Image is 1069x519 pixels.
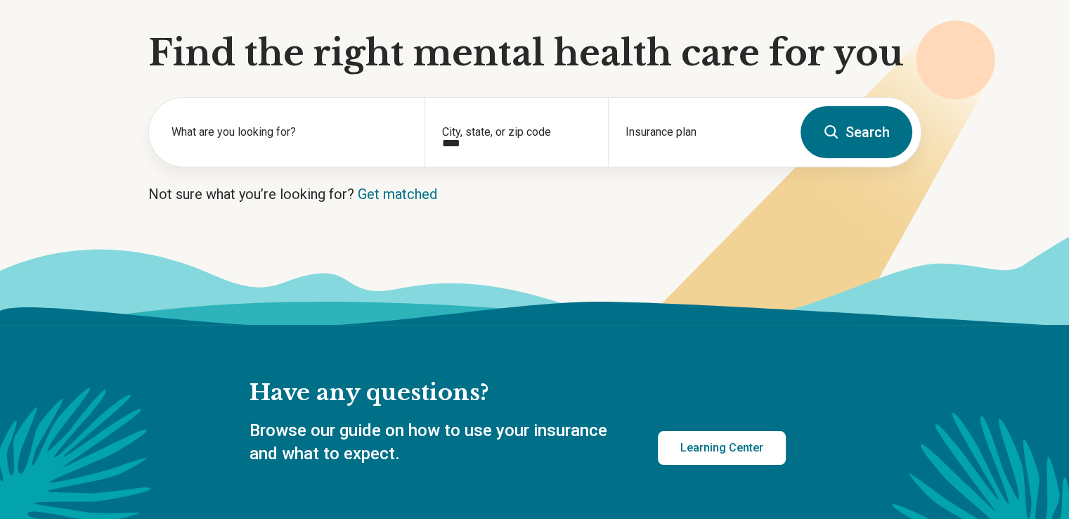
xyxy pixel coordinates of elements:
p: Browse our guide on how to use your insurance and what to expect. [250,419,624,466]
button: Search [801,106,912,158]
a: Get matched [358,186,437,203]
p: Not sure what you’re looking for? [148,184,921,204]
label: What are you looking for? [171,124,408,141]
h2: Have any questions? [250,378,786,408]
h1: Find the right mental health care for you [148,32,921,75]
a: Learning Center [658,431,786,465]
